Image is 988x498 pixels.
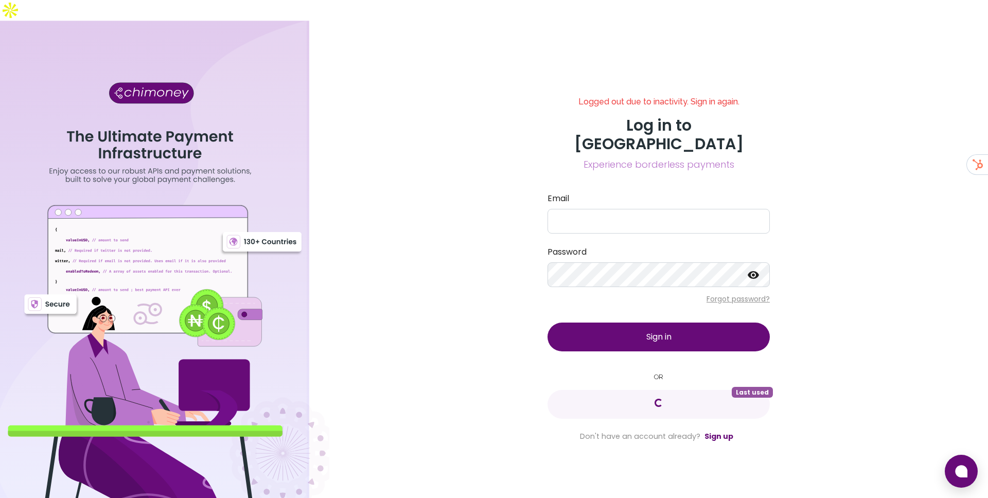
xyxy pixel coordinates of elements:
p: Forgot password? [548,294,770,304]
a: Sign up [704,431,733,441]
span: Experience borderless payments [548,157,770,172]
small: OR [548,372,770,382]
span: Last used [732,387,773,397]
label: Email [548,192,770,205]
span: Sign in [646,331,672,343]
h3: Log in to [GEOGRAPHIC_DATA] [548,116,770,153]
span: Don't have an account already? [580,431,700,441]
button: Open chat window [945,455,978,488]
button: Sign in [548,323,770,351]
label: Password [548,246,770,258]
button: Last used [548,390,770,419]
h6: Logged out due to inactivity. Sign in again. [548,97,770,116]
